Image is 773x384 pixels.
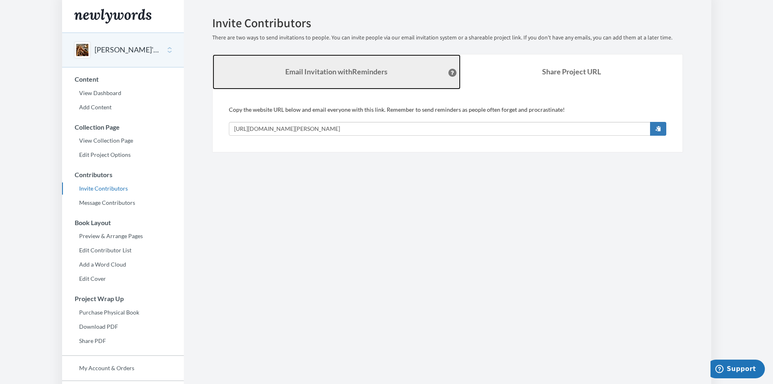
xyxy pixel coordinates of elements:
[62,244,184,256] a: Edit Contributor List
[62,295,184,302] h3: Project Wrap Up
[62,182,184,195] a: Invite Contributors
[212,34,683,42] p: There are two ways to send invitations to people. You can invite people via our email invitation ...
[62,101,184,113] a: Add Content
[62,124,184,131] h3: Collection Page
[711,360,765,380] iframe: Opens a widget where you can chat to one of our agents
[62,149,184,161] a: Edit Project Options
[62,306,184,319] a: Purchase Physical Book
[62,135,184,147] a: View Collection Page
[95,45,160,55] button: [PERSON_NAME]'s ACC Memorabilia
[62,273,184,285] a: Edit Cover
[62,230,184,242] a: Preview & Arrange Pages
[62,76,184,83] h3: Content
[62,87,184,99] a: View Dashboard
[62,258,184,271] a: Add a Word Cloud
[62,335,184,347] a: Share PDF
[62,321,184,333] a: Download PDF
[62,362,184,374] a: My Account & Orders
[62,219,184,226] h3: Book Layout
[542,67,601,76] b: Share Project URL
[62,171,184,178] h3: Contributors
[229,106,666,136] div: Copy the website URL below and email everyone with this link. Remember to send reminders as peopl...
[212,16,683,30] h2: Invite Contributors
[62,197,184,209] a: Message Contributors
[74,9,151,24] img: Newlywords logo
[285,67,388,76] strong: Email Invitation with Reminders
